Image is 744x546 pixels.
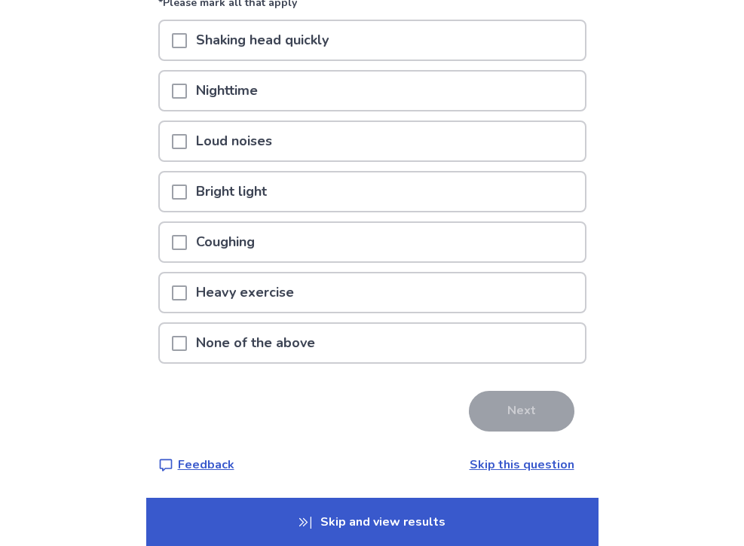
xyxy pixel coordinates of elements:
p: Shaking head quickly [187,21,338,59]
p: Nighttime [187,72,267,110]
p: Coughing [187,223,264,261]
p: Loud noises [187,122,281,160]
a: Skip this question [470,456,574,473]
p: Skip and view results [146,498,599,546]
p: Bright light [187,172,276,211]
button: Next [469,391,574,432]
p: Heavy exercise [187,273,303,312]
p: None of the above [187,324,324,362]
a: Feedback [158,456,234,474]
p: Feedback [178,456,234,474]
